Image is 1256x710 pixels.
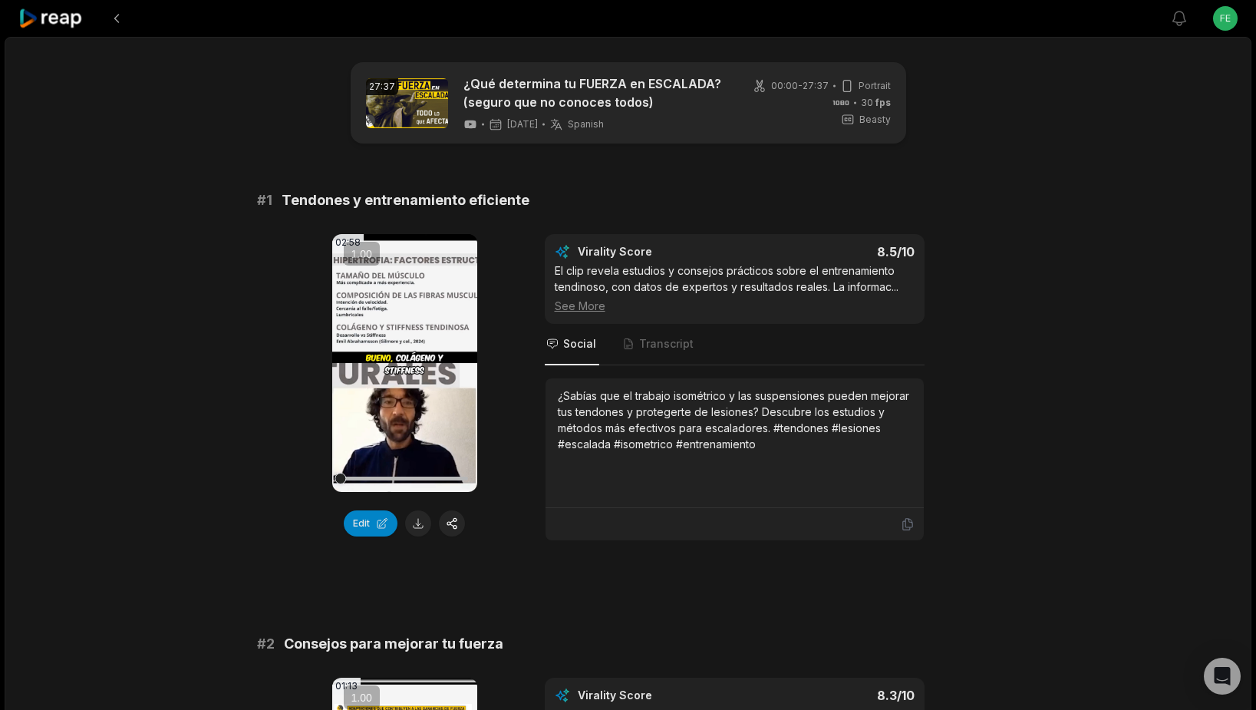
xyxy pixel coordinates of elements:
[282,190,529,211] span: Tendones y entrenamiento eficiente
[771,79,829,93] span: 00:00 - 27:37
[578,244,743,259] div: Virality Score
[344,510,397,537] button: Edit
[507,118,538,130] span: [DATE]
[875,97,891,108] span: fps
[332,234,477,492] video: Your browser does not support mp4 format.
[861,96,891,110] span: 30
[555,263,915,314] div: El clip revela estudios y consejos prácticos sobre el entrenamiento tendinoso, con datos de exper...
[859,113,891,127] span: Beasty
[284,633,503,655] span: Consejos para mejorar tu fuerza
[555,298,915,314] div: See More
[558,388,912,452] div: ¿Sabías que el trabajo isométrico y las suspensiones pueden mejorar tus tendones y protegerte de ...
[1204,658,1241,695] div: Open Intercom Messenger
[257,190,272,211] span: # 1
[257,633,275,655] span: # 2
[750,244,915,259] div: 8.5 /10
[563,336,596,352] span: Social
[1199,665,1228,695] button: Get ChatGPT Summary (Ctrl+J)
[750,688,915,703] div: 8.3 /10
[578,688,743,703] div: Virality Score
[859,79,891,93] span: Portrait
[568,118,604,130] span: Spanish
[545,324,925,365] nav: Tabs
[463,74,728,111] a: ¿Qué determina tu FUERZA en ESCALADA? (seguro que no conoces todos)
[639,336,694,352] span: Transcript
